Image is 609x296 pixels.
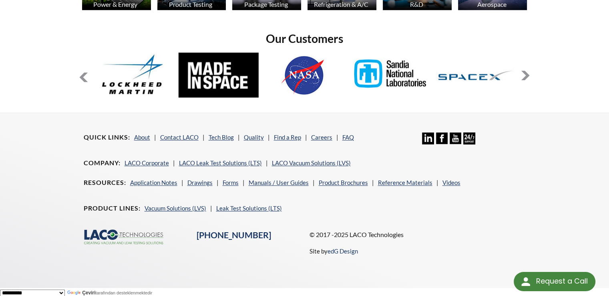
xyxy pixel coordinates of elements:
[79,31,531,46] h2: Our Customers
[84,178,126,187] h4: Resources
[93,53,173,97] img: Lockheed-Martin.jpg
[81,0,150,8] div: Power & Energy
[134,134,150,141] a: About
[231,0,300,8] div: Package Testing
[382,0,451,8] div: R&D
[223,179,239,186] a: Forms
[249,179,309,186] a: Manuals / User Guides
[179,53,259,97] img: MadeInSpace.jpg
[244,134,264,141] a: Quality
[125,159,169,166] a: LACO Corporate
[457,0,526,8] div: Aerospace
[309,229,525,240] p: © 2017 -2025 LACO Technologies
[463,132,475,144] img: 24/7 Support Icon
[436,53,516,97] img: SpaceX.jpg
[378,179,432,186] a: Reference Materials
[350,53,430,97] img: Sandia-Natl-Labs.jpg
[463,138,475,146] a: 24/7 Support
[272,159,351,166] a: LACO Vacuum Solutions (LVS)
[327,247,358,255] a: edG Design
[67,290,82,296] img: Google Çeviri
[84,133,130,142] h4: Quick Links
[442,179,460,186] a: Videos
[514,272,595,291] div: Request a Call
[216,205,282,212] a: Leak Test Solutions (LTS)
[209,134,234,141] a: Tech Blog
[84,159,121,167] h4: Company
[67,290,95,296] a: Çeviri
[84,204,141,213] h4: Product Lines
[187,179,213,186] a: Drawings
[130,179,177,186] a: Application Notes
[319,179,368,186] a: Product Brochures
[274,134,301,141] a: Find a Rep
[156,0,225,8] div: Product Testing
[264,53,344,97] img: NASA.jpg
[519,275,532,288] img: round button
[306,0,376,8] div: Refrigeration & A/C
[536,272,587,290] div: Request a Call
[197,230,271,240] a: [PHONE_NUMBER]
[145,205,206,212] a: Vacuum Solutions (LVS)
[160,134,199,141] a: Contact LACO
[342,134,354,141] a: FAQ
[309,246,358,256] p: Site by
[311,134,332,141] a: Careers
[179,159,262,166] a: LACO Leak Test Solutions (LTS)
